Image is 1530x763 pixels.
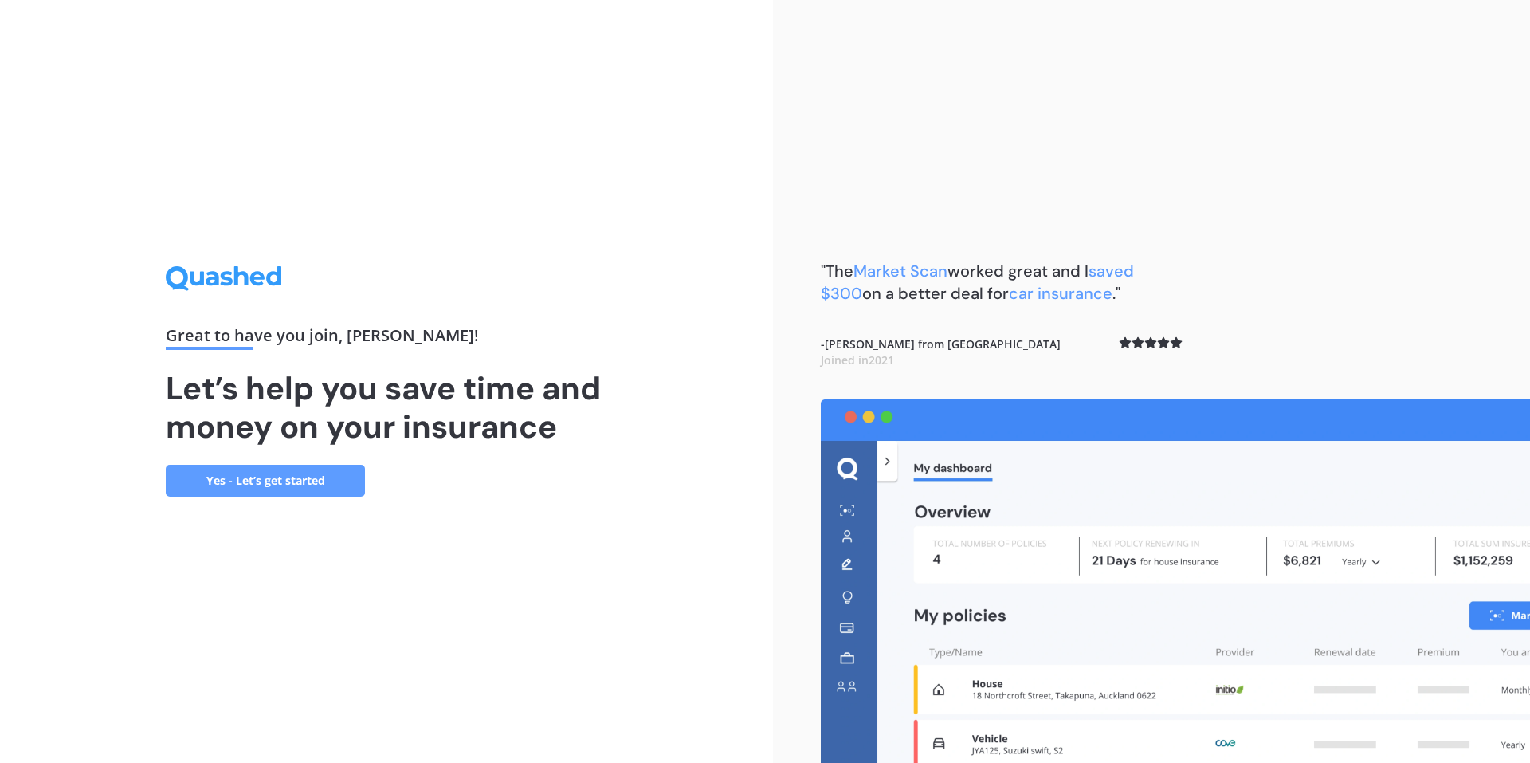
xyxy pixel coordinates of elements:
[821,399,1530,763] img: dashboard.webp
[821,261,1134,304] span: saved $300
[821,352,894,368] span: Joined in 2021
[166,465,365,497] a: Yes - Let’s get started
[853,261,947,281] span: Market Scan
[166,369,607,446] h1: Let’s help you save time and money on your insurance
[821,336,1061,368] b: - [PERSON_NAME] from [GEOGRAPHIC_DATA]
[821,261,1134,304] b: "The worked great and I on a better deal for ."
[1009,283,1112,304] span: car insurance
[166,328,607,350] div: Great to have you join , [PERSON_NAME] !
